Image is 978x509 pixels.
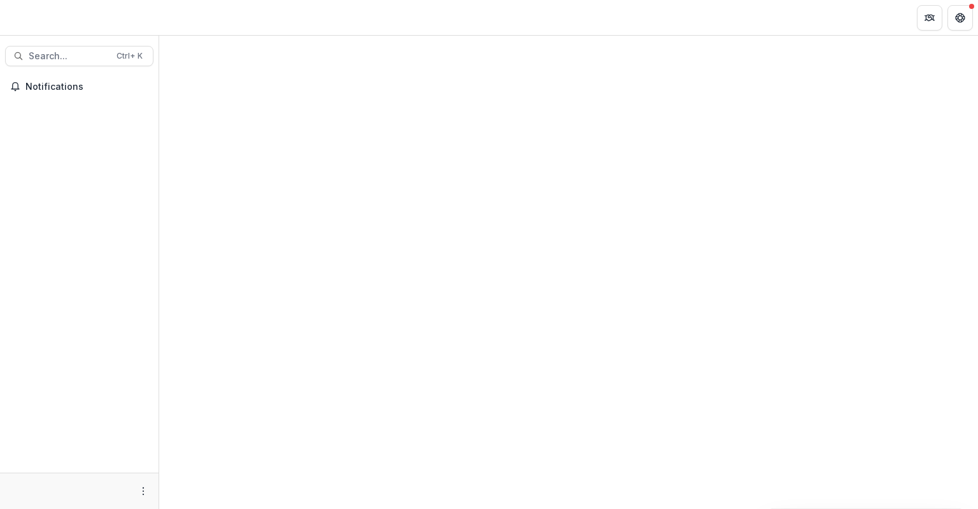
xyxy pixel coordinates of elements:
span: Notifications [25,82,148,92]
button: More [136,484,151,499]
button: Notifications [5,76,153,97]
button: Partners [917,5,942,31]
button: Get Help [947,5,973,31]
div: Ctrl + K [114,49,145,63]
button: Search... [5,46,153,66]
span: Search... [29,51,109,62]
nav: breadcrumb [164,8,218,27]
